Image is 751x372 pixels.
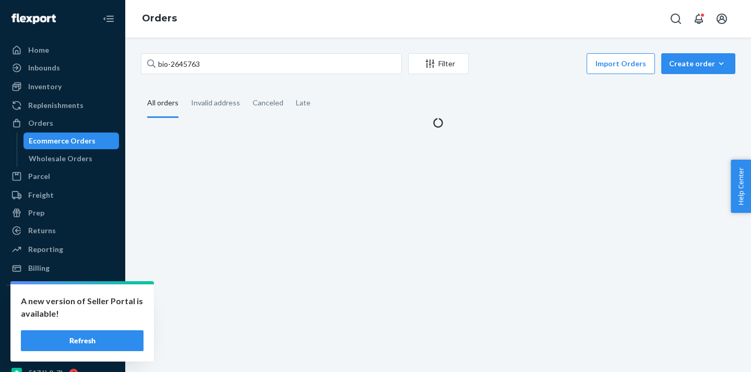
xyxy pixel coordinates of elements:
[28,100,84,111] div: Replenishments
[98,8,119,29] button: Close Navigation
[28,263,50,273] div: Billing
[6,97,119,114] a: Replenishments
[6,347,119,364] a: gnzsuz-v5
[28,225,56,236] div: Returns
[6,187,119,203] a: Freight
[731,160,751,213] button: Help Center
[28,118,53,128] div: Orders
[147,89,178,118] div: All orders
[141,53,402,74] input: Search orders
[6,294,119,310] button: Integrations
[6,78,119,95] a: Inventory
[6,241,119,258] a: Reporting
[23,150,120,167] a: Wholesale Orders
[6,205,119,221] a: Prep
[6,222,119,239] a: Returns
[6,115,119,131] a: Orders
[21,295,144,320] p: A new version of Seller Portal is available!
[6,59,119,76] a: Inbounds
[134,4,185,34] ol: breadcrumbs
[11,14,56,24] img: Flexport logo
[28,208,44,218] div: Prep
[6,329,119,346] a: 6e639d-fc
[587,53,655,74] button: Import Orders
[253,89,283,116] div: Canceled
[408,53,469,74] button: Filter
[669,58,728,69] div: Create order
[191,89,240,116] div: Invalid address
[711,8,732,29] button: Open account menu
[28,244,63,255] div: Reporting
[661,53,735,74] button: Create order
[28,171,50,182] div: Parcel
[6,168,119,185] a: Parcel
[688,8,709,29] button: Open notifications
[21,330,144,351] button: Refresh
[28,63,60,73] div: Inbounds
[6,311,119,328] a: f12898-4
[28,45,49,55] div: Home
[29,153,92,164] div: Wholesale Orders
[409,58,468,69] div: Filter
[28,81,62,92] div: Inventory
[142,13,177,24] a: Orders
[665,8,686,29] button: Open Search Box
[6,42,119,58] a: Home
[23,133,120,149] a: Ecommerce Orders
[296,89,311,116] div: Late
[6,260,119,277] a: Billing
[28,190,54,200] div: Freight
[29,136,96,146] div: Ecommerce Orders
